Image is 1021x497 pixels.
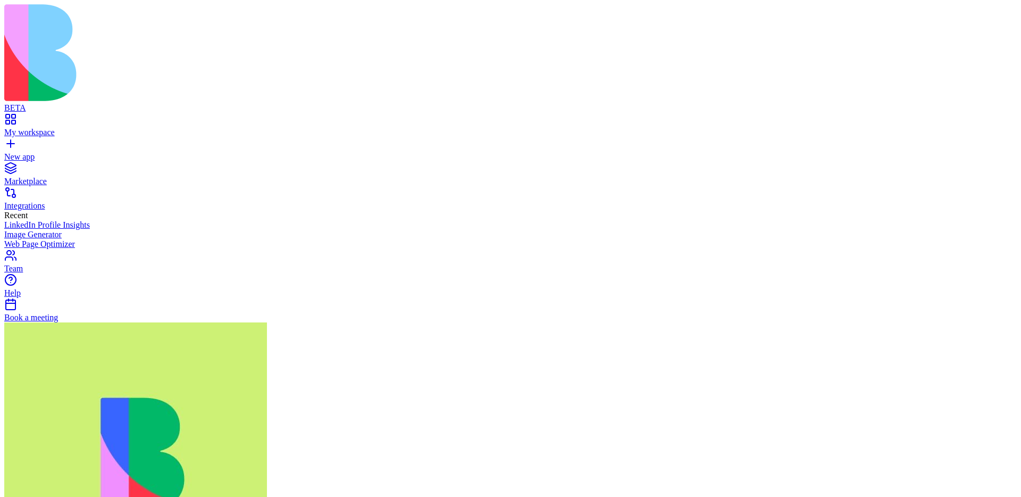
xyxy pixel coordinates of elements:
[4,94,1017,113] a: BETA
[4,118,1017,137] a: My workspace
[4,230,1017,239] a: Image Generator
[4,288,1017,298] div: Help
[4,254,1017,274] a: Team
[4,177,1017,186] div: Marketplace
[4,220,1017,230] a: LinkedIn Profile Insights
[4,303,1017,322] a: Book a meeting
[4,128,1017,137] div: My workspace
[4,167,1017,186] a: Marketplace
[4,4,432,101] img: logo
[4,143,1017,162] a: New app
[4,239,1017,249] a: Web Page Optimizer
[4,201,1017,211] div: Integrations
[4,152,1017,162] div: New app
[4,103,1017,113] div: BETA
[4,264,1017,274] div: Team
[4,313,1017,322] div: Book a meeting
[4,211,28,220] span: Recent
[4,192,1017,211] a: Integrations
[4,279,1017,298] a: Help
